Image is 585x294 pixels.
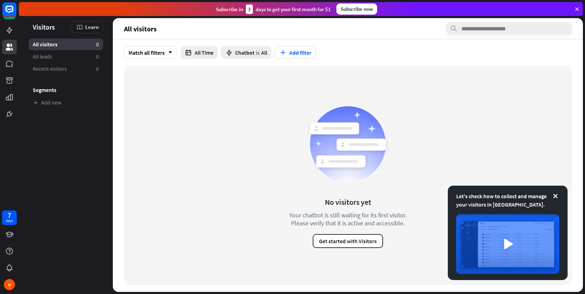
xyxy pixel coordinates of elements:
a: 7 days [2,210,17,225]
button: All Time [180,46,218,59]
div: No visitors yet [325,197,371,207]
a: Add new [29,97,103,108]
div: Let's check how to collect and manage your visitors in [GEOGRAPHIC_DATA]. [456,192,559,209]
img: image [456,214,559,274]
h3: Segments [29,86,103,93]
aside: 0 [96,65,99,72]
span: Recent visitors [33,65,67,72]
a: All leads 0 [29,51,103,62]
button: Add filter [275,46,316,59]
div: Subscribe now [336,3,377,15]
div: H [4,279,15,290]
a: Recent visitors 0 [29,63,103,75]
div: days [6,218,13,223]
button: Open LiveChat chat widget [6,3,26,24]
span: Learn [85,24,99,30]
span: Chatbot [235,49,255,56]
span: Visitors [33,23,55,31]
span: All visitors [124,25,157,33]
div: Match all filters [124,46,177,59]
div: 3 [246,5,253,14]
aside: 0 [96,53,99,60]
span: is [256,49,260,56]
div: Your chatbot is still waiting for its first visitor. Please verify that it is active and accessible. [276,211,419,227]
div: Subscribe in days to get your first month for $1 [216,5,331,14]
i: arrow_down [165,51,172,55]
aside: 0 [96,41,99,48]
div: 7 [8,212,11,218]
button: Get started with Visitors [313,234,383,248]
span: All leads [33,53,52,60]
span: All [261,49,267,56]
span: All visitors [33,41,57,48]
